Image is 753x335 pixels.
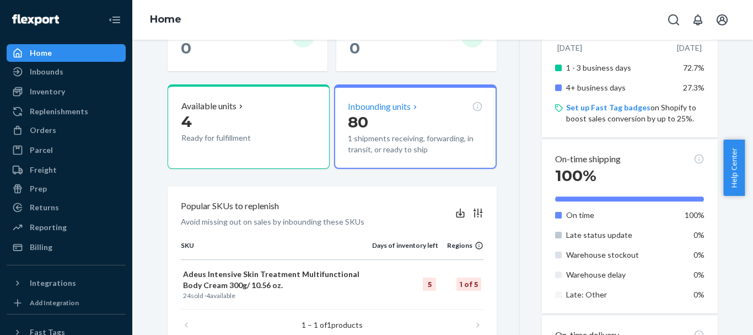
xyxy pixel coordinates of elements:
p: Popular SKUs to replenish [181,200,279,212]
span: 0% [693,250,704,259]
button: Open notifications [687,9,709,31]
span: 100% [685,210,704,220]
a: Parcel [7,141,126,159]
button: Available units4Ready for fulfillment [168,84,330,169]
p: [DATE] [677,42,702,54]
p: Warehouse stockout [566,249,675,260]
button: Non-compliance cases 0 [168,12,327,71]
span: 1 [327,320,331,329]
span: 0 [349,39,360,57]
button: Integrations [7,274,126,292]
p: Available units [181,100,236,113]
th: Days of inventory left [372,241,438,259]
div: Inbounds [30,66,63,77]
a: Home [150,13,181,25]
div: Orders [30,125,56,136]
a: Add Integration [7,296,126,310]
span: 0 [181,39,191,57]
p: On time [566,210,675,221]
span: 4 [181,112,192,131]
a: Inbounds [7,63,126,81]
button: Inbounding units801 shipments receiving, forwarding, in transit, or ready to ship [334,84,496,169]
div: Inventory [30,86,65,97]
a: Reporting [7,219,126,236]
button: Canceled orders 0 [336,12,496,71]
div: Home [30,47,52,59]
p: Adeus Intensive Skin Treatment Multifunctional Body Cream 300g/ 10.56 oz. [183,269,370,291]
p: sold · available [183,291,370,300]
div: 1 of 5 [456,278,481,291]
div: Add Integration [30,298,79,307]
a: Replenishments [7,103,126,120]
span: 27.3% [683,83,704,92]
span: 0% [693,290,704,299]
span: 72.7% [683,63,704,72]
span: 100% [555,166,596,185]
div: Freight [30,164,57,176]
th: SKU [181,241,372,259]
div: Billing [30,242,52,253]
span: 4 [206,291,210,300]
span: 0% [693,230,704,240]
div: Prep [30,183,47,194]
div: Regions [438,241,483,250]
a: Returns [7,199,126,216]
a: Freight [7,161,126,179]
a: Inventory [7,83,126,100]
p: Warehouse delay [566,269,675,280]
div: 5 [423,278,436,291]
p: 1 - 3 business days [566,62,675,73]
ol: breadcrumbs [141,4,190,36]
button: Open account menu [711,9,733,31]
p: 4+ business days [566,82,675,93]
a: Billing [7,238,126,256]
p: On-time shipping [555,153,621,166]
span: 80 [348,113,368,131]
img: Flexport logo [12,14,59,25]
div: Integrations [30,278,76,289]
a: Orders [7,121,126,139]
span: 24 [183,291,191,300]
button: Help Center [723,140,745,196]
p: Late status update [566,230,675,241]
p: 1 shipments receiving, forwarding, in transit, or ready to ship [348,133,482,155]
button: Close Navigation [104,9,126,31]
p: Avoid missing out on sales by inbounding these SKUs [181,216,364,227]
a: Set up Fast Tag badges [566,103,650,112]
p: Ready for fulfillment [181,132,283,143]
a: Prep [7,180,126,198]
div: Reporting [30,222,67,233]
span: 0% [693,270,704,279]
p: [DATE] [557,42,582,54]
div: Returns [30,202,59,213]
p: Inbounding units [348,100,411,113]
p: on Shopify to boost sales conversion by up to 25%. [566,102,704,124]
p: Late: Other [566,289,675,300]
button: Open Search Box [663,9,685,31]
div: Replenishments [30,106,88,117]
a: Home [7,44,126,62]
div: Parcel [30,145,53,156]
p: 1 – 1 of products [302,320,363,331]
